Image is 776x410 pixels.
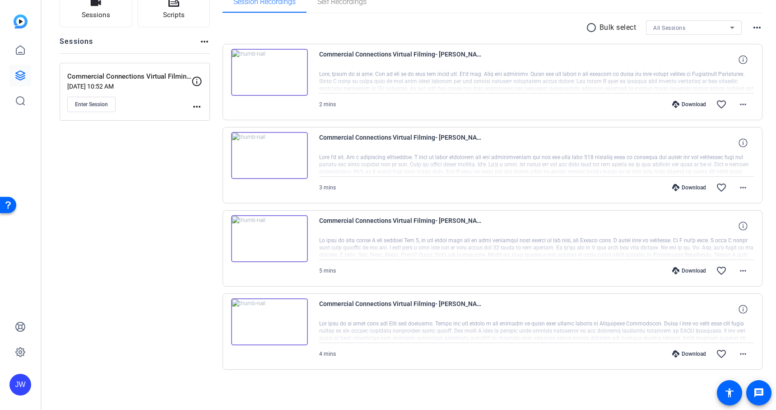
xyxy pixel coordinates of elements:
span: 5 mins [319,268,336,274]
mat-icon: favorite_border [716,349,727,359]
mat-icon: more_horiz [738,99,748,110]
img: thumb-nail [231,132,308,179]
div: Download [668,267,711,274]
img: thumb-nail [231,298,308,345]
mat-icon: favorite_border [716,265,727,276]
span: All Sessions [653,25,685,31]
div: Download [668,350,711,358]
h2: Sessions [60,36,93,53]
mat-icon: more_horiz [738,265,748,276]
img: thumb-nail [231,215,308,262]
span: Enter Session [75,101,108,108]
span: Commercial Connections Virtual Filming- [PERSON_NAME]-alberrto-Pickup-2025-08-12-11-38-35-264-0 [319,132,486,154]
mat-icon: message [753,387,764,398]
img: blue-gradient.svg [14,14,28,28]
span: 2 mins [319,101,336,108]
mat-icon: more_horiz [199,36,210,47]
div: Download [668,101,711,108]
p: Bulk select [599,22,637,33]
span: Commercial Connections Virtual Filming- [PERSON_NAME]-alberrto-Take 1-2025-08-12-11-22-31-883-0 [319,298,486,320]
mat-icon: favorite_border [716,182,727,193]
img: thumb-nail [231,49,308,96]
mat-icon: more_horiz [191,101,202,112]
mat-icon: radio_button_unchecked [586,22,599,33]
span: 4 mins [319,351,336,357]
mat-icon: more_horiz [738,182,748,193]
span: Sessions [82,10,110,20]
div: JW [9,374,31,396]
mat-icon: favorite_border [716,99,727,110]
div: Download [668,184,711,191]
span: Commercial Connections Virtual Filming- [PERSON_NAME]-alberrto-Take 2-2025-08-12-11-30-26-402-0 [319,215,486,237]
span: Commercial Connections Virtual Filming- [PERSON_NAME]-alberrto-Intro Freeflow-2025-08-12-11-44-00... [319,49,486,71]
span: Scripts [163,10,185,20]
p: [DATE] 10:52 AM [67,83,191,90]
mat-icon: more_horiz [752,22,762,33]
p: Commercial Connections Virtual Filming: [PERSON_NAME] [67,71,191,82]
mat-icon: more_horiz [738,349,748,359]
mat-icon: accessibility [724,387,735,398]
span: 3 mins [319,184,336,191]
button: Enter Session [67,97,116,112]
